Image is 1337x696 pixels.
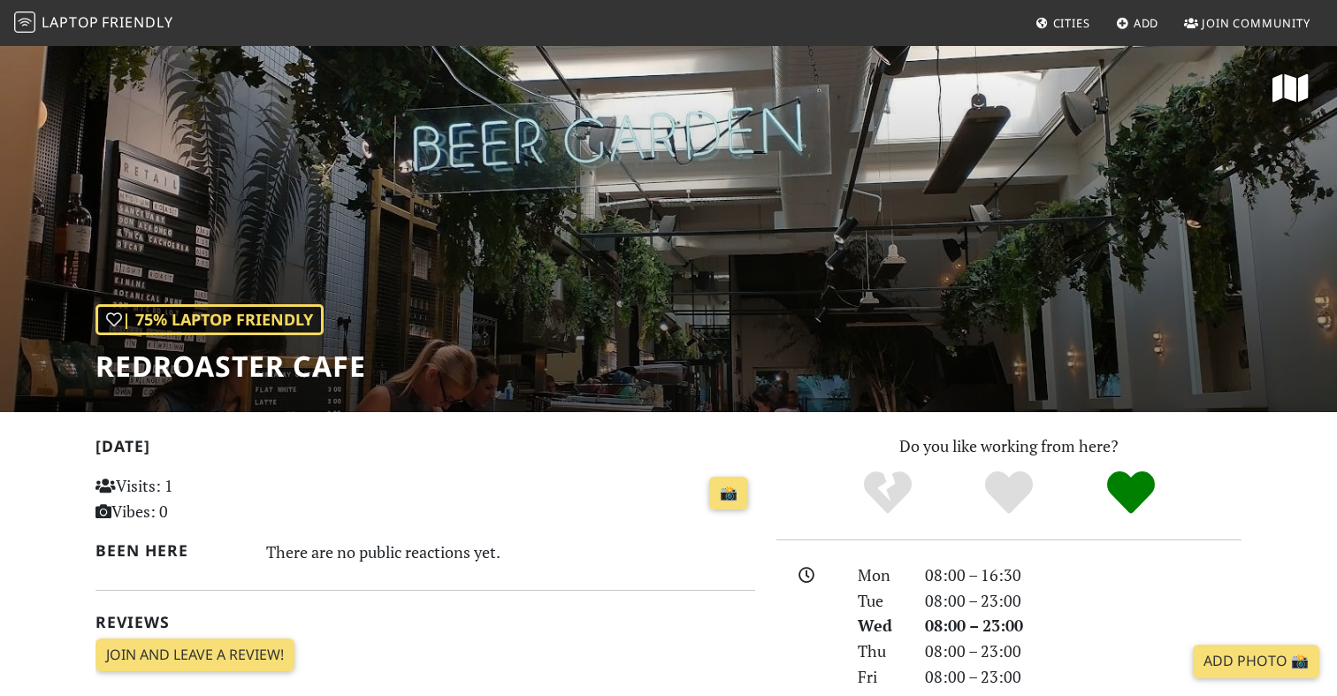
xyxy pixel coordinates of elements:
div: Fri [847,664,914,690]
h2: Reviews [95,613,755,631]
span: Cities [1053,15,1090,31]
a: Join and leave a review! [95,639,294,672]
span: Join Community [1202,15,1310,31]
span: Friendly [102,12,172,32]
p: Do you like working from here? [776,433,1241,459]
span: Laptop [42,12,99,32]
h2: [DATE] [95,437,755,463]
div: Wed [847,613,914,639]
div: Tue [847,588,914,614]
a: LaptopFriendly LaptopFriendly [14,8,173,39]
div: No [827,469,949,517]
a: 📸 [709,477,748,510]
div: Thu [847,639,914,664]
div: Yes [948,469,1070,517]
a: Cities [1028,7,1097,39]
div: 08:00 – 23:00 [914,664,1252,690]
div: 08:00 – 23:00 [914,639,1252,664]
a: Add [1109,7,1166,39]
h1: Redroaster Cafe [95,349,366,383]
a: Join Community [1177,7,1318,39]
div: | 75% Laptop Friendly [95,304,324,335]
div: 08:00 – 23:00 [914,613,1252,639]
p: Visits: 1 Vibes: 0 [95,473,302,524]
span: Add [1134,15,1159,31]
div: Definitely! [1070,469,1192,517]
div: 08:00 – 16:30 [914,562,1252,588]
a: Add Photo 📸 [1193,645,1319,678]
div: There are no public reactions yet. [266,538,756,566]
div: 08:00 – 23:00 [914,588,1252,614]
h2: Been here [95,541,245,560]
div: Mon [847,562,914,588]
img: LaptopFriendly [14,11,35,33]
